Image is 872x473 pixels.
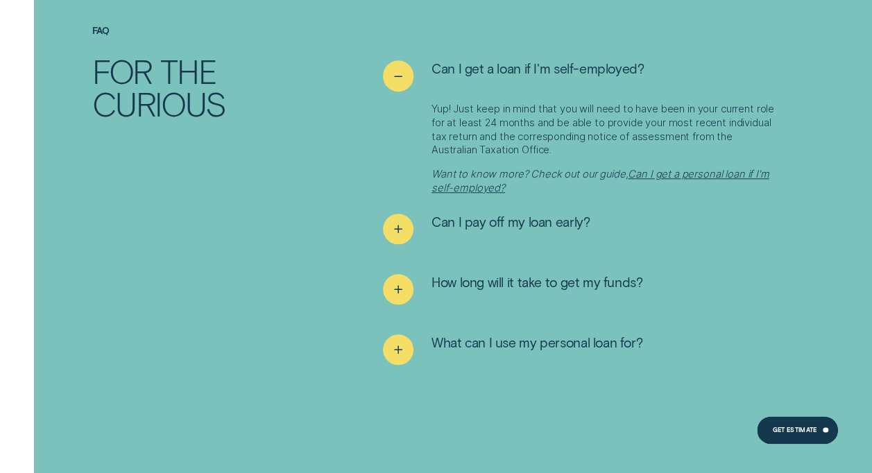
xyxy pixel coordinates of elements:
a: Can I get a personal loan if I'm self-employed? [431,168,769,194]
h2: For the curious [92,55,314,120]
a: Get Estimate [757,416,838,444]
button: See more [383,334,642,365]
button: See less [383,60,644,91]
button: See more [383,274,642,304]
span: Can I get a loan if I'm self-employed? [431,60,644,77]
span: How long will it take to get my funds? [431,274,642,291]
span: Can I pay off my loan early? [431,214,590,230]
p: Yup! Just keep in mind that you will need to have been in your current role for at least 24 month... [431,103,780,158]
em: Want to know more? Check out our guide, [431,168,628,180]
button: See more [383,214,590,244]
span: What can I use my personal loan for? [431,334,642,351]
h4: FAQ [92,26,314,36]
